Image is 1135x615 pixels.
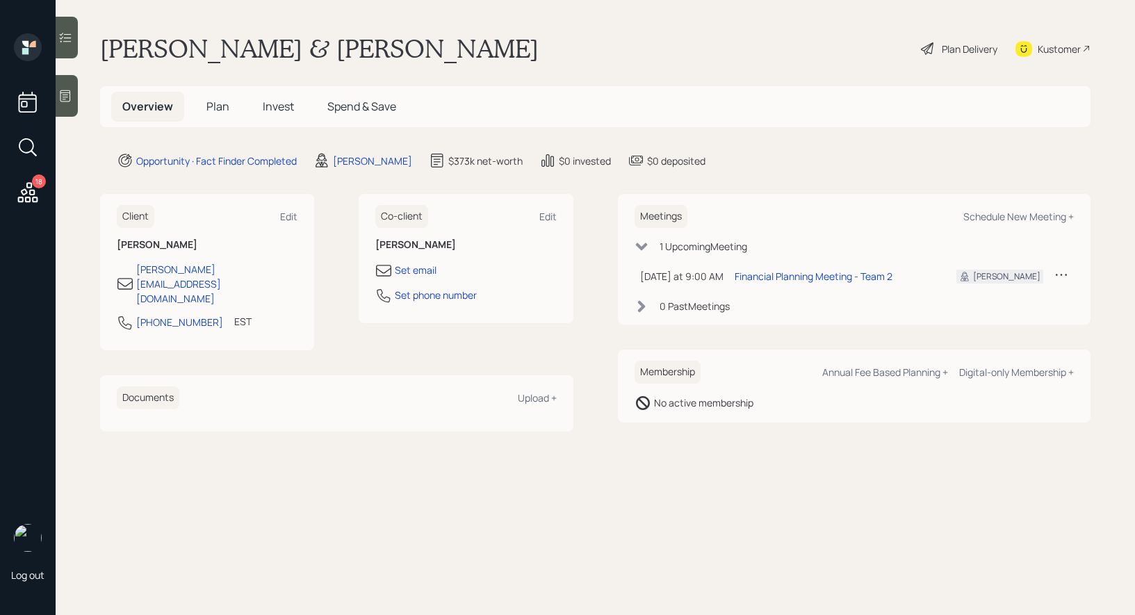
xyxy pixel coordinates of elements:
[395,288,477,302] div: Set phone number
[635,361,701,384] h6: Membership
[14,524,42,552] img: treva-nostdahl-headshot.png
[518,391,557,404] div: Upload +
[206,99,229,114] span: Plan
[136,315,223,329] div: [PHONE_NUMBER]
[647,154,705,168] div: $0 deposited
[333,154,412,168] div: [PERSON_NAME]
[263,99,294,114] span: Invest
[327,99,396,114] span: Spend & Save
[559,154,611,168] div: $0 invested
[117,205,154,228] h6: Client
[942,42,997,56] div: Plan Delivery
[973,270,1040,283] div: [PERSON_NAME]
[448,154,523,168] div: $373k net-worth
[635,205,687,228] h6: Meetings
[117,386,179,409] h6: Documents
[654,395,753,410] div: No active membership
[234,314,252,329] div: EST
[822,366,948,379] div: Annual Fee Based Planning +
[660,299,730,313] div: 0 Past Meeting s
[136,262,297,306] div: [PERSON_NAME][EMAIL_ADDRESS][DOMAIN_NAME]
[640,269,724,284] div: [DATE] at 9:00 AM
[963,210,1074,223] div: Schedule New Meeting +
[395,263,436,277] div: Set email
[280,210,297,223] div: Edit
[539,210,557,223] div: Edit
[660,239,747,254] div: 1 Upcoming Meeting
[100,33,539,64] h1: [PERSON_NAME] & [PERSON_NAME]
[735,269,892,284] div: Financial Planning Meeting - Team 2
[32,174,46,188] div: 18
[122,99,173,114] span: Overview
[375,205,428,228] h6: Co-client
[136,154,297,168] div: Opportunity · Fact Finder Completed
[1038,42,1081,56] div: Kustomer
[117,239,297,251] h6: [PERSON_NAME]
[11,568,44,582] div: Log out
[959,366,1074,379] div: Digital-only Membership +
[375,239,556,251] h6: [PERSON_NAME]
